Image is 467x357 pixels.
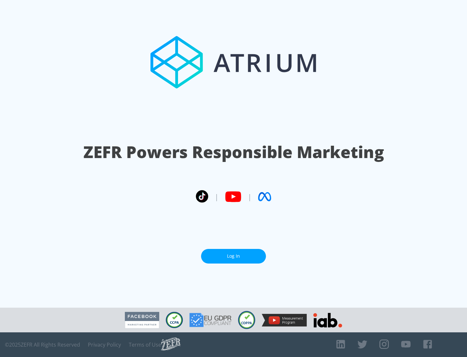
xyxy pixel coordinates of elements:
img: Facebook Marketing Partner [125,312,159,328]
img: IAB [313,313,342,327]
img: YouTube Measurement Program [262,314,307,326]
img: COPPA Compliant [238,311,255,329]
img: CCPA Compliant [166,312,183,328]
span: | [215,192,219,202]
span: | [248,192,252,202]
img: GDPR Compliant [189,313,232,327]
h1: ZEFR Powers Responsible Marketing [83,141,384,163]
a: Privacy Policy [88,341,121,348]
a: Log In [201,249,266,264]
span: © 2025 ZEFR All Rights Reserved [5,341,80,348]
a: Terms of Use [129,341,161,348]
